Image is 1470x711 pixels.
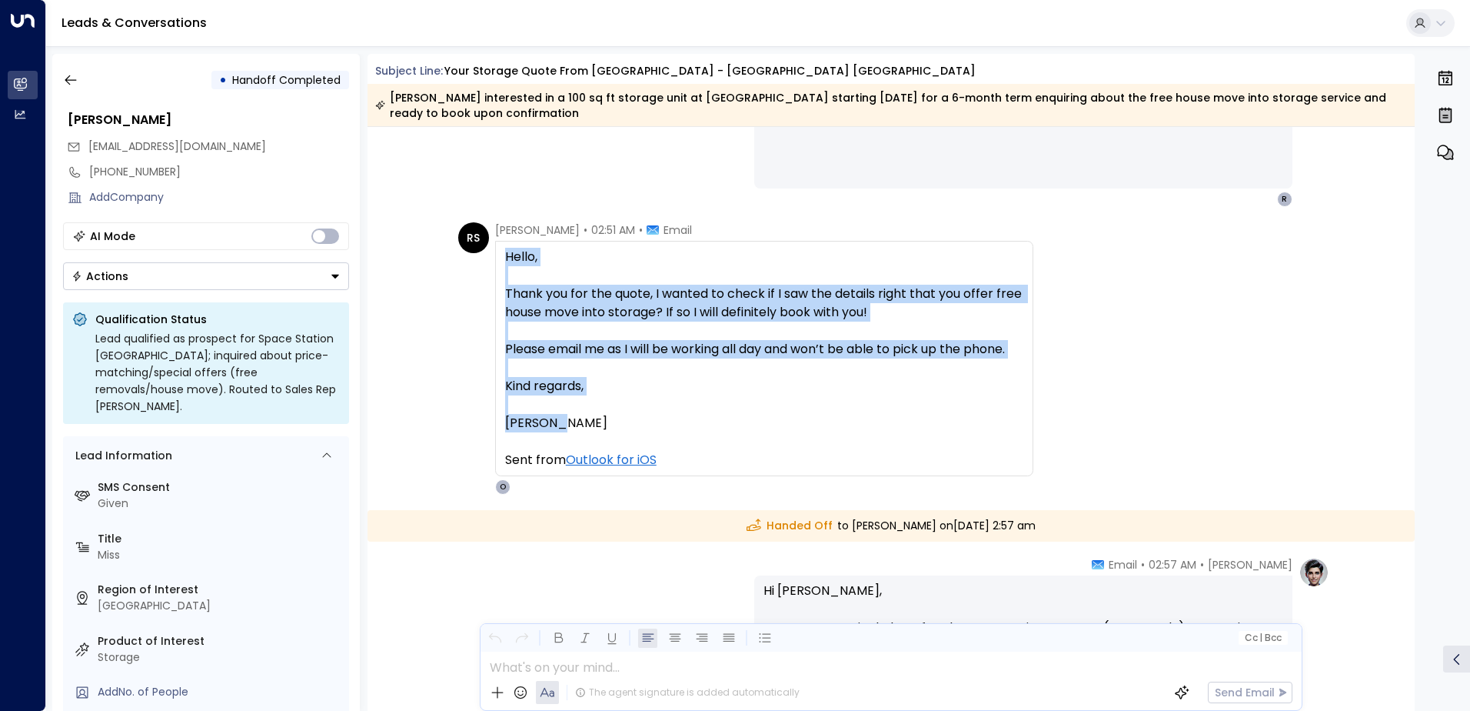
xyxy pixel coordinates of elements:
[495,479,511,495] div: O
[485,629,504,648] button: Undo
[575,686,800,699] div: The agent signature is added automatically
[1277,192,1292,207] div: R
[232,72,341,88] span: Handoff Completed
[98,531,343,547] label: Title
[95,330,340,415] div: Lead qualified as prospect for Space Station [GEOGRAPHIC_DATA]; inquired about price-matching/spe...
[72,269,128,283] div: Actions
[98,684,343,700] div: AddNo. of People
[747,518,833,534] span: Handed Off
[95,312,340,327] p: Qualification Status
[98,598,343,614] div: [GEOGRAPHIC_DATA]
[1238,631,1287,646] button: Cc|Bcc
[98,496,343,512] div: Given
[663,222,692,238] span: Email
[566,451,657,469] a: Outlook for iOS
[512,629,531,648] button: Redo
[88,139,266,154] span: [EMAIL_ADDRESS][DOMAIN_NAME]
[639,222,643,238] span: •
[98,582,343,598] label: Region of Interest
[63,262,349,290] div: Button group with a nested menu
[505,414,1023,432] div: [PERSON_NAME]
[1208,557,1292,572] span: [PERSON_NAME]
[375,90,1406,121] div: [PERSON_NAME] interested in a 100 sq ft storage unit at [GEOGRAPHIC_DATA] starting [DATE] for a 6...
[458,222,489,253] div: RS
[1200,557,1204,572] span: •
[98,547,343,563] div: Miss
[89,164,349,180] div: [PHONE_NUMBER]
[367,510,1415,542] div: to [PERSON_NAME] on [DATE] 2:57 am
[219,66,227,94] div: •
[1244,633,1281,643] span: Cc Bcc
[591,222,635,238] span: 02:51 AM
[1299,557,1329,588] img: profile-logo.png
[505,285,1023,322] div: Thank you for the quote, I wanted to check if I saw the details right that you offer free house m...
[1141,557,1145,572] span: •
[98,479,343,496] label: SMS Consent
[584,222,587,238] span: •
[505,248,1023,266] div: Hello,
[1149,557,1196,572] span: 02:57 AM
[62,14,207,32] a: Leads & Conversations
[505,451,1023,469] div: Sent from
[1259,633,1262,643] span: |
[89,189,349,205] div: AddCompany
[1109,557,1137,572] span: Email
[98,633,343,649] label: Product of Interest
[505,377,1023,396] div: Kind regards,
[90,229,135,244] div: AI Mode
[98,649,343,666] div: Storage
[63,262,349,290] button: Actions
[495,222,580,238] span: [PERSON_NAME]
[68,111,349,129] div: [PERSON_NAME]
[375,63,443,78] span: Subject Line:
[70,448,172,464] div: Lead Information
[505,340,1023,359] div: Please email me as I will be working all day and won’t be able to pick up the phone.
[444,63,976,79] div: Your storage quote from [GEOGRAPHIC_DATA] - [GEOGRAPHIC_DATA] [GEOGRAPHIC_DATA]
[88,139,266,155] span: rlksilvers@outlook.com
